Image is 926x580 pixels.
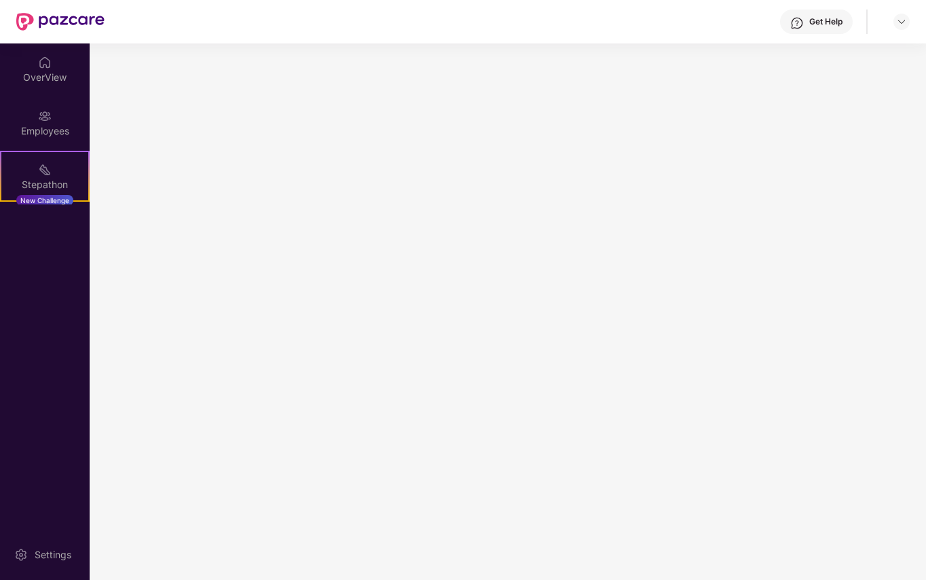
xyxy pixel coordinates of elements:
img: svg+xml;base64,PHN2ZyBpZD0iRHJvcGRvd24tMzJ4MzIiIHhtbG5zPSJodHRwOi8vd3d3LnczLm9yZy8yMDAwL3N2ZyIgd2... [896,16,907,27]
div: Get Help [809,16,842,27]
img: svg+xml;base64,PHN2ZyBpZD0iSGVscC0zMngzMiIgeG1sbnM9Imh0dHA6Ly93d3cudzMub3JnLzIwMDAvc3ZnIiB3aWR0aD... [790,16,804,30]
img: svg+xml;base64,PHN2ZyBpZD0iRW1wbG95ZWVzIiB4bWxucz0iaHR0cDovL3d3dy53My5vcmcvMjAwMC9zdmciIHdpZHRoPS... [38,109,52,123]
div: Stepathon [1,178,88,192]
img: svg+xml;base64,PHN2ZyB4bWxucz0iaHR0cDovL3d3dy53My5vcmcvMjAwMC9zdmciIHdpZHRoPSIyMSIgaGVpZ2h0PSIyMC... [38,163,52,177]
img: New Pazcare Logo [16,13,105,31]
img: svg+xml;base64,PHN2ZyBpZD0iU2V0dGluZy0yMHgyMCIgeG1sbnM9Imh0dHA6Ly93d3cudzMub3JnLzIwMDAvc3ZnIiB3aW... [14,548,28,562]
img: svg+xml;base64,PHN2ZyBpZD0iSG9tZSIgeG1sbnM9Imh0dHA6Ly93d3cudzMub3JnLzIwMDAvc3ZnIiB3aWR0aD0iMjAiIG... [38,56,52,69]
div: Settings [31,548,75,562]
div: New Challenge [16,195,73,206]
